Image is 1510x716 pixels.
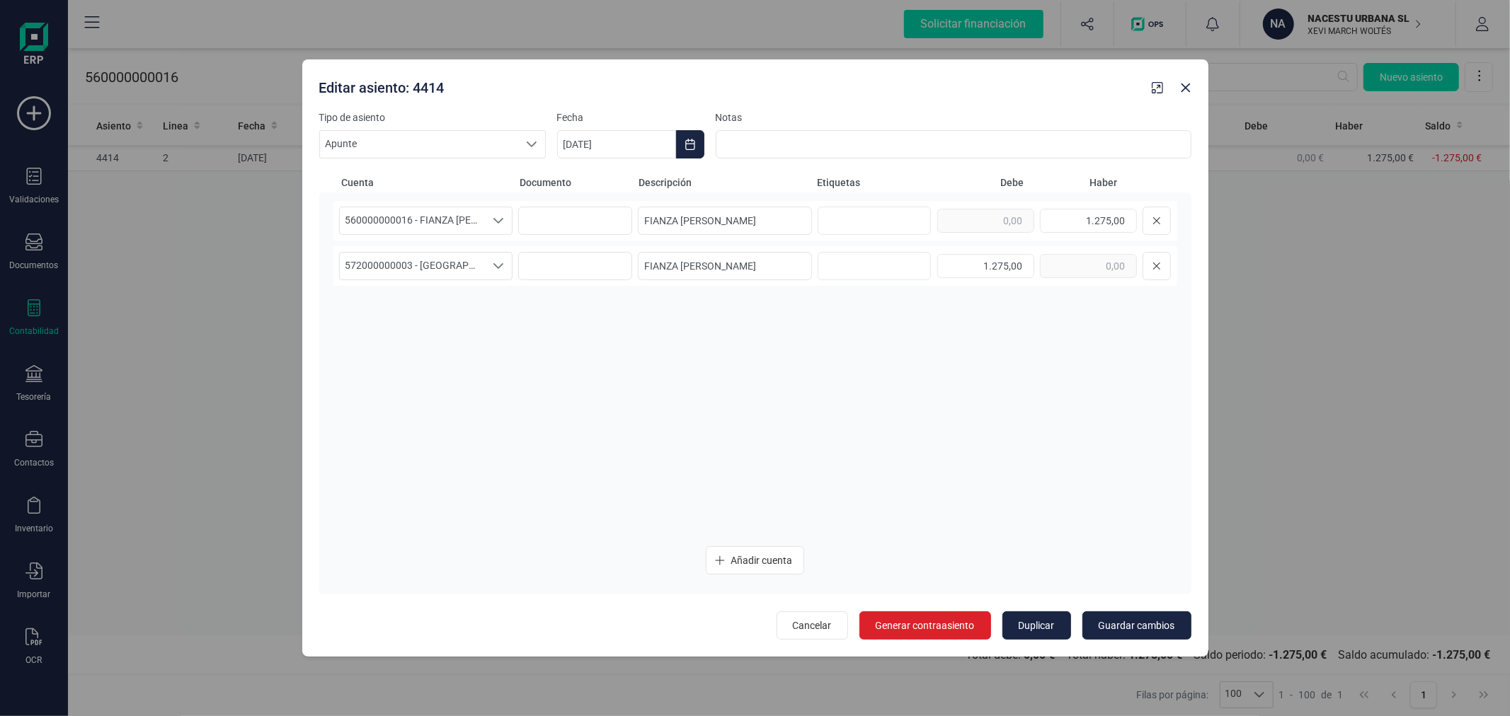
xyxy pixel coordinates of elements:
span: Haber [1030,175,1118,190]
input: 0,00 [937,254,1034,278]
span: 560000000016 - FIANZA [PERSON_NAME] [340,207,486,234]
div: Editar asiento: 4414 [314,72,1146,98]
div: Seleccione una cuenta [486,207,513,234]
span: Cuenta [342,175,515,190]
span: 572000000003 - [GEOGRAPHIC_DATA] -1579 [340,253,486,279]
span: Descripción [639,175,812,190]
span: Cancelar [793,618,832,633]
span: Generar contraasiento [876,618,975,633]
button: Generar contraasiento [859,611,991,640]
span: Guardar cambios [1099,618,1175,633]
button: Duplicar [1002,611,1071,640]
input: 0,00 [1040,254,1137,278]
button: Añadir cuenta [706,546,804,574]
label: Fecha [557,110,704,125]
div: Seleccione una cuenta [486,253,513,279]
button: Choose Date [676,130,704,158]
input: 0,00 [1040,209,1137,233]
span: Documento [520,175,634,190]
input: 0,00 [937,209,1034,233]
span: Etiquetas [818,175,931,190]
button: Cancelar [777,611,848,640]
button: Guardar cambios [1082,611,1191,640]
span: Apunte [320,131,518,158]
label: Tipo de asiento [319,110,546,125]
span: Duplicar [1019,618,1055,633]
label: Notas [716,110,1191,125]
span: Debe [937,175,1024,190]
span: Añadir cuenta [731,553,792,567]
